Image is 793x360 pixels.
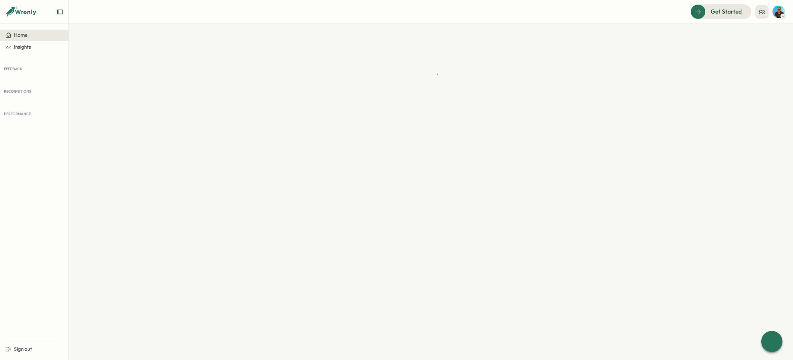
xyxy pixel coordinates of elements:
span: Insights [14,44,31,50]
button: Get Started [690,4,751,19]
img: Johannes Keller [772,6,785,18]
span: Get Started [711,7,742,16]
span: Home [14,32,27,38]
span: Sign out [14,346,32,352]
button: Expand sidebar [57,9,63,15]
